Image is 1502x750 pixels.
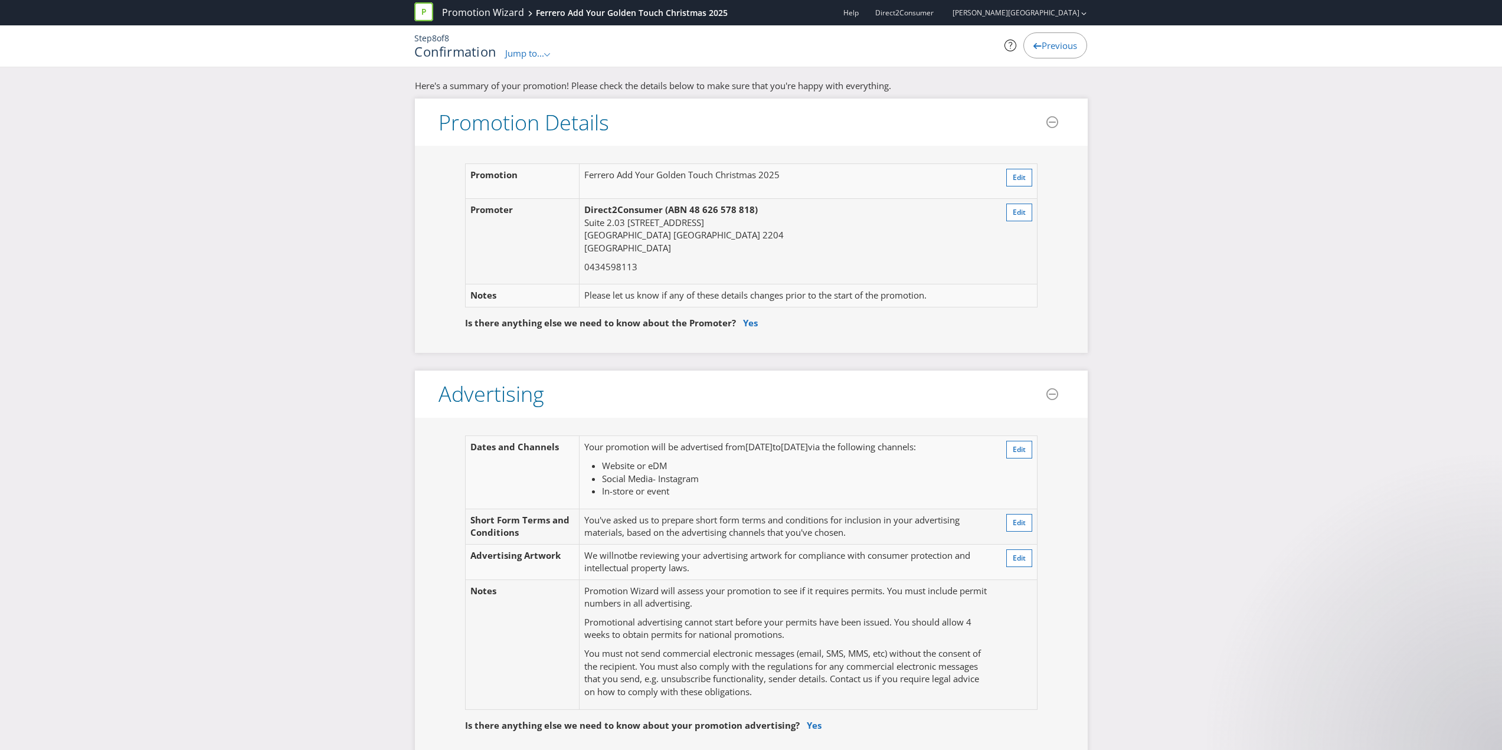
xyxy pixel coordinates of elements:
span: Is there anything else we need to know about the Promoter? [465,317,736,329]
button: Edit [1006,514,1032,532]
td: Advertising Artwork [465,544,580,579]
td: Notes [465,284,580,307]
span: Step [414,32,432,44]
span: [GEOGRAPHIC_DATA] [673,229,760,241]
span: - Instagram [653,473,699,484]
span: Is there anything else we need to know about your promotion advertising? [465,719,800,731]
h3: Advertising [439,382,544,406]
p: Here's a summary of your promotion! Please check the details below to make sure that you're happy... [415,80,1088,92]
span: We will [584,549,614,561]
span: Edit [1013,172,1026,182]
span: Social Media [602,473,653,484]
p: 0434598113 [584,261,983,273]
span: [GEOGRAPHIC_DATA] [584,229,671,241]
span: You've asked us to prepare short form terms and conditions for inclusion in your advertising mate... [584,514,960,538]
span: of [437,32,444,44]
h3: Promotion Details [439,111,609,135]
button: Edit [1006,441,1032,458]
td: Please let us know if any of these details changes prior to the start of the promotion. [580,284,987,307]
span: via the following channels: [808,441,916,453]
span: Promoter [470,204,513,215]
span: 8 [432,32,437,44]
div: Ferrero Add Your Golden Touch Christmas 2025 [536,7,728,19]
a: Promotion Wizard [442,6,524,19]
span: [DATE] [745,441,773,453]
button: Edit [1006,549,1032,567]
iframe: Intercom live chat [1450,698,1478,726]
a: [PERSON_NAME][GEOGRAPHIC_DATA] [941,8,1079,18]
span: to [773,441,781,453]
span: 8 [444,32,449,44]
a: Yes [743,317,758,329]
span: [GEOGRAPHIC_DATA] [584,242,671,254]
p: Promotional advertising cannot start before your permits have been issued. You should allow 4 wee... [584,616,989,641]
iframe: Intercom notifications message [1260,561,1496,718]
button: Edit [1006,204,1032,221]
span: Direct2Consumer [875,8,934,18]
span: [DATE] [781,441,808,453]
span: Edit [1013,444,1026,454]
h1: Confirmation [414,44,496,58]
button: Edit [1006,169,1032,186]
td: Notes [465,579,580,709]
td: Promotion [465,164,580,199]
td: Dates and Channels [465,436,580,509]
span: Edit [1013,553,1026,563]
span: Jump to... [505,47,544,59]
span: Suite 2.03 [STREET_ADDRESS] [584,217,704,228]
span: Edit [1013,518,1026,528]
a: Yes [807,719,822,731]
span: be reviewing your advertising artwork for compliance with consumer protection and intellectual pr... [584,549,970,574]
td: Short Form Terms and Conditions [465,509,580,544]
span: not [614,549,627,561]
p: Promotion Wizard will assess your promotion to see if it requires permits. You must include permi... [584,585,989,610]
span: Your promotion will be advertised from [584,441,745,453]
span: In-store or event [602,485,669,497]
span: 2204 [763,229,784,241]
p: You must not send commercial electronic messages (email, SMS, MMS, etc) without the consent of th... [584,647,989,698]
span: (ABN 48 626 578 818) [665,204,758,215]
span: Previous [1042,40,1077,51]
td: Ferrero Add Your Golden Touch Christmas 2025 [580,164,987,199]
span: Direct2Consumer [584,204,663,215]
a: Help [843,8,859,18]
span: Edit [1013,207,1026,217]
span: Website or eDM [602,460,667,471]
